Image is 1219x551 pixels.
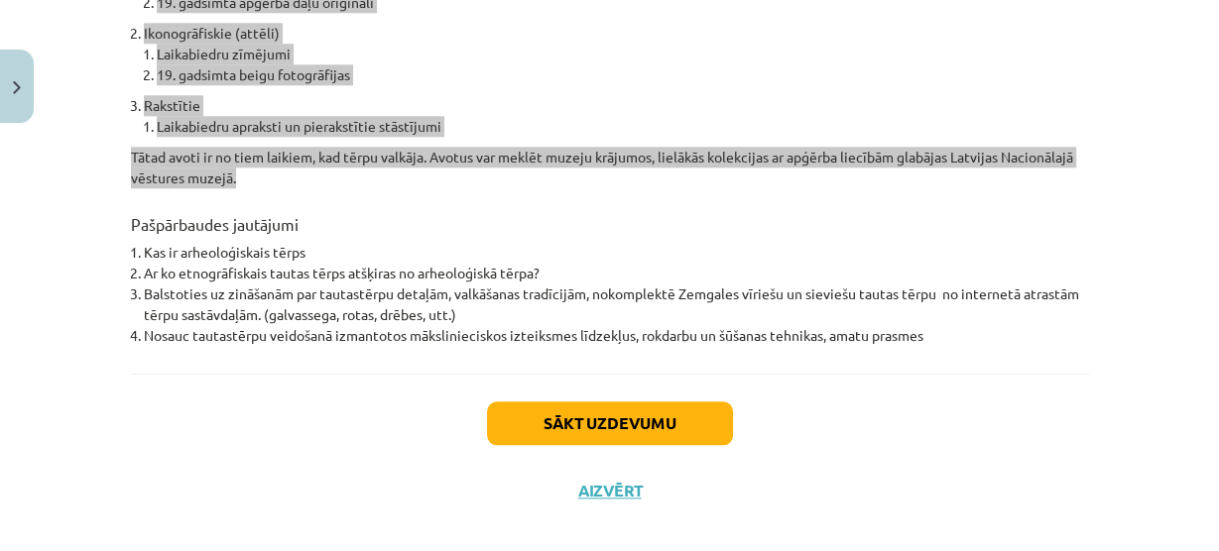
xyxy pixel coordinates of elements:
[144,95,1089,137] li: Rakstītie
[13,81,21,94] img: icon-close-lesson-0947bae3869378f0d4975bcd49f059093ad1ed9edebbc8119c70593378902aed.svg
[144,283,1089,325] li: Balstoties uz zināšanām par tautastērpu detaļām, valkāšanas tradīcijām, nokomplektē Zemgales vīri...
[131,200,1089,236] h3: Pašpārbaudes jautājumi
[157,64,1089,85] li: 19. gadsimta beigu fotogrāfijas
[144,242,1089,263] li: Kas ir arheoloģiskais tērps
[572,481,648,500] button: Aizvērt
[157,116,1089,137] li: Laikabiedru apraksti un pierakstītie stāstījumi
[157,44,1089,64] li: Laikabiedru zīmējumi
[487,401,733,445] button: Sākt uzdevumu
[144,325,1089,346] li: Nosauc tautastērpu veidošanā izmantotos mākslinieciskos izteiksmes līdzekļus, rokdarbu un šūšanas...
[144,23,1089,85] li: Ikonogrāfiskie (attēli)
[131,147,1089,188] p: Tātad avoti ir no tiem laikiem, kad tērpu valkāja. Avotus var meklēt muzeju krājumos, lielākās ko...
[144,263,1089,283] li: Ar ko etnogrāfiskais tautas tērps atšķiras no arheoloģiskā tērpa?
